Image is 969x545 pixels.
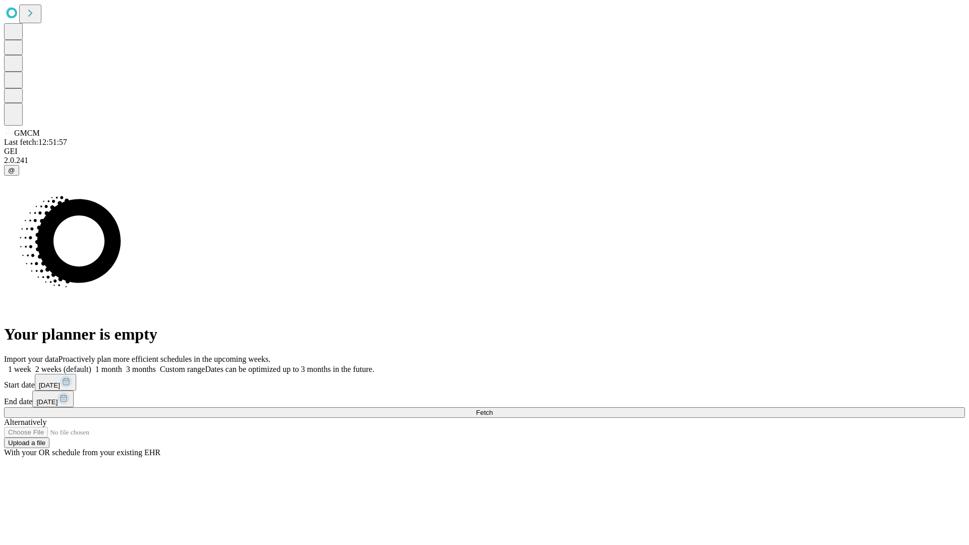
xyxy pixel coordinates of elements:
[59,355,271,363] span: Proactively plan more efficient schedules in the upcoming weeks.
[39,381,60,389] span: [DATE]
[36,398,58,406] span: [DATE]
[4,391,965,407] div: End date
[32,391,74,407] button: [DATE]
[8,365,31,373] span: 1 week
[35,365,91,373] span: 2 weeks (default)
[4,147,965,156] div: GEI
[4,165,19,176] button: @
[160,365,205,373] span: Custom range
[4,374,965,391] div: Start date
[4,325,965,344] h1: Your planner is empty
[126,365,156,373] span: 3 months
[4,355,59,363] span: Import your data
[4,438,49,448] button: Upload a file
[4,448,160,457] span: With your OR schedule from your existing EHR
[4,418,46,426] span: Alternatively
[476,409,493,416] span: Fetch
[14,129,40,137] span: GMCM
[4,138,67,146] span: Last fetch: 12:51:57
[4,407,965,418] button: Fetch
[35,374,76,391] button: [DATE]
[205,365,374,373] span: Dates can be optimized up to 3 months in the future.
[8,167,15,174] span: @
[95,365,122,373] span: 1 month
[4,156,965,165] div: 2.0.241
